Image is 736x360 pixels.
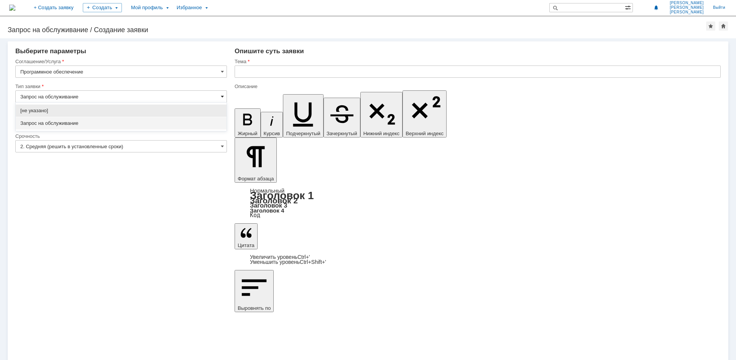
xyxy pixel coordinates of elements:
[235,108,261,137] button: Жирный
[20,108,222,114] span: [не указано]
[264,131,280,136] span: Курсив
[360,92,403,137] button: Нижний индекс
[406,131,444,136] span: Верхний индекс
[235,59,719,64] div: Тема
[250,207,284,214] a: Заголовок 4
[9,5,15,11] img: logo
[250,190,314,201] a: Заголовок 1
[20,120,222,126] span: Запрос на обслуживание
[670,5,704,10] span: [PERSON_NAME]
[286,131,320,136] span: Подчеркнутый
[238,131,258,136] span: Жирный
[250,187,284,194] a: Нормальный
[15,59,225,64] div: Соглашение/Услуга
[15,47,86,55] span: Выберите параметры
[327,131,357,136] span: Зачеркнутый
[283,94,323,137] button: Подчеркнутый
[402,90,447,137] button: Верхний индекс
[297,254,310,260] span: Ctrl+'
[300,259,326,265] span: Ctrl+Shift+'
[83,3,122,12] div: Создать
[235,223,258,249] button: Цитата
[719,21,728,31] div: Сделать домашней страницей
[235,188,721,218] div: Формат абзаца
[235,270,274,312] button: Выровнять по
[235,47,304,55] span: Опишите суть заявки
[250,202,287,209] a: Заголовок 3
[670,1,704,5] span: [PERSON_NAME]
[706,21,715,31] div: Добавить в избранное
[250,196,298,205] a: Заголовок 2
[250,259,326,265] a: Decrease
[363,131,400,136] span: Нижний индекс
[261,112,283,137] button: Курсив
[250,254,310,260] a: Increase
[235,84,719,89] div: Описание
[8,26,706,34] div: Запрос на обслуживание / Создание заявки
[238,242,255,248] span: Цитата
[9,5,15,11] a: Перейти на домашнюю страницу
[324,98,360,137] button: Зачеркнутый
[15,134,225,139] div: Срочность
[238,176,274,182] span: Формат абзаца
[15,84,225,89] div: Тип заявки
[250,212,260,219] a: Код
[235,255,721,265] div: Цитата
[670,10,704,15] span: [PERSON_NAME]
[625,3,632,11] span: Расширенный поиск
[235,137,277,183] button: Формат абзаца
[238,305,271,311] span: Выровнять по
